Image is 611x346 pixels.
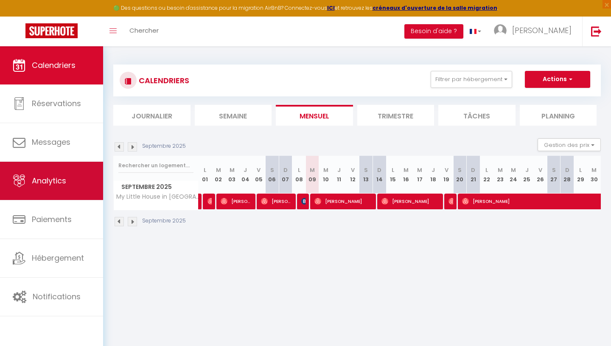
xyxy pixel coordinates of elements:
[431,71,512,88] button: Filtrer par hébergement
[123,17,165,46] a: Chercher
[244,166,247,174] abbr: J
[283,166,288,174] abbr: D
[142,217,186,225] p: Septembre 2025
[381,193,440,209] span: [PERSON_NAME]
[301,193,306,209] span: [PERSON_NAME]
[485,166,488,174] abbr: L
[448,193,453,209] span: [PERSON_NAME]
[364,166,368,174] abbr: S
[404,24,463,39] button: Besoin d'aide ?
[32,214,72,225] span: Paiements
[142,142,186,150] p: Septembre 2025
[323,166,328,174] abbr: M
[337,166,341,174] abbr: J
[591,166,597,174] abbr: M
[467,156,480,194] th: 21
[314,193,373,209] span: [PERSON_NAME]
[552,166,556,174] abbr: S
[413,156,426,194] th: 17
[534,156,547,194] th: 26
[561,156,574,194] th: 28
[440,156,453,194] th: 19
[426,156,440,194] th: 18
[32,98,81,109] span: Réservations
[207,193,212,209] span: [PERSON_NAME]
[129,26,159,35] span: Chercher
[346,156,359,194] th: 12
[32,175,66,186] span: Analytics
[493,156,507,194] th: 23
[32,253,84,263] span: Hébergement
[400,156,413,194] th: 16
[266,156,279,194] th: 06
[507,156,521,194] th: 24
[261,193,293,209] span: [PERSON_NAME]
[32,60,76,70] span: Calendriers
[579,166,582,174] abbr: L
[351,166,355,174] abbr: V
[114,181,198,193] span: Septembre 2025
[392,166,394,174] abbr: L
[498,166,503,174] abbr: M
[404,166,409,174] abbr: M
[574,156,588,194] th: 29
[118,158,193,173] input: Rechercher un logement...
[591,26,602,37] img: logout
[310,166,315,174] abbr: M
[525,166,529,174] abbr: J
[279,156,292,194] th: 07
[488,17,582,46] a: ... [PERSON_NAME]
[480,156,493,194] th: 22
[511,166,516,174] abbr: M
[417,166,422,174] abbr: M
[25,23,78,38] img: Super Booking
[333,156,346,194] th: 11
[458,166,462,174] abbr: S
[373,4,497,11] a: créneaux d'ouverture de la salle migration
[432,166,435,174] abbr: J
[357,105,434,126] li: Trimestre
[252,156,266,194] th: 05
[520,105,597,126] li: Planning
[386,156,400,194] th: 15
[292,156,306,194] th: 08
[230,166,235,174] abbr: M
[238,156,252,194] th: 04
[225,156,239,194] th: 03
[587,156,601,194] th: 30
[33,291,81,302] span: Notifications
[359,156,373,194] th: 13
[520,156,534,194] th: 25
[212,156,225,194] th: 02
[538,166,542,174] abbr: V
[438,105,516,126] li: Tâches
[199,156,212,194] th: 01
[494,24,507,37] img: ...
[512,25,572,36] span: [PERSON_NAME]
[525,71,590,88] button: Actions
[221,193,252,209] span: [PERSON_NAME]
[445,166,448,174] abbr: V
[377,166,381,174] abbr: D
[195,105,272,126] li: Semaine
[547,156,561,194] th: 27
[115,194,200,200] span: My Little House in [GEOGRAPHIC_DATA] * Hypercentre * Climatisé
[276,105,353,126] li: Mensuel
[319,156,333,194] th: 10
[113,105,191,126] li: Journalier
[32,137,70,147] span: Messages
[270,166,274,174] abbr: S
[298,166,300,174] abbr: L
[7,3,32,29] button: Ouvrir le widget de chat LiveChat
[327,4,335,11] a: ICI
[373,156,386,194] th: 14
[216,166,221,174] abbr: M
[453,156,467,194] th: 20
[538,138,601,151] button: Gestion des prix
[137,71,189,90] h3: CALENDRIERS
[305,156,319,194] th: 09
[471,166,475,174] abbr: D
[204,166,206,174] abbr: L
